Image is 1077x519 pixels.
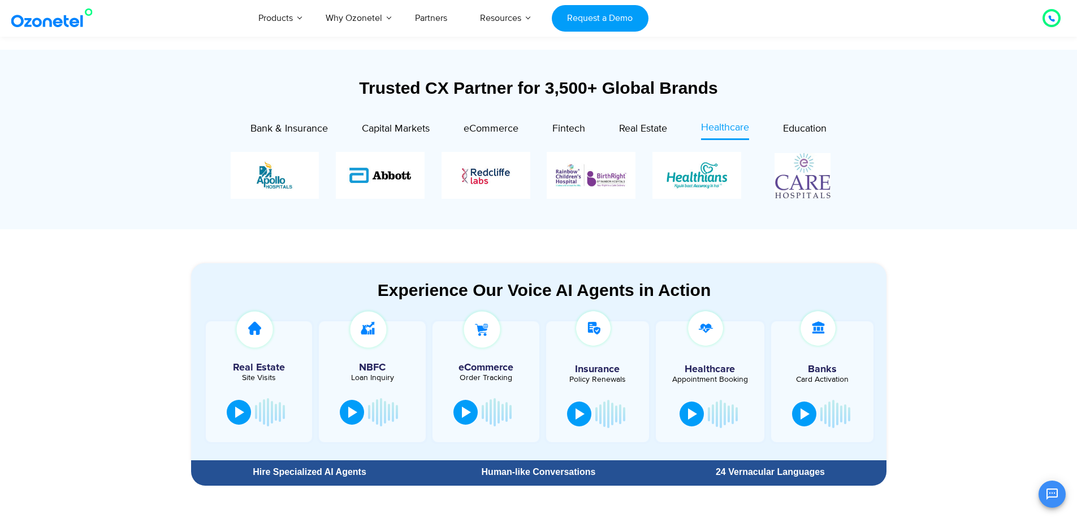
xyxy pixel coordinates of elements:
a: Request a Demo [552,5,648,32]
a: Real Estate [619,120,667,140]
span: Real Estate [619,123,667,135]
span: Education [783,123,827,135]
h5: Insurance [552,364,643,374]
div: Card Activation [777,376,868,383]
div: Appointment Booking [664,376,756,383]
span: Fintech [552,123,585,135]
h5: Banks [777,364,868,374]
span: Capital Markets [362,123,430,135]
span: eCommerce [464,123,518,135]
div: Loan Inquiry [325,374,420,382]
div: Policy Renewals [552,376,643,383]
div: Experience Our Voice AI Agents in Action [202,280,886,300]
a: Healthcare [701,120,749,140]
h5: Healthcare [664,364,756,374]
div: Trusted CX Partner for 3,500+ Global Brands [191,78,886,98]
h5: eCommerce [438,363,534,373]
button: Open chat [1039,481,1066,508]
h5: NBFC [325,363,420,373]
div: Human-like Conversations [428,468,648,477]
a: Capital Markets [362,120,430,140]
a: Fintech [552,120,585,140]
a: Education [783,120,827,140]
div: Image Carousel [231,152,847,199]
span: Healthcare [701,121,749,134]
div: 24 Vernacular Languages [660,468,880,477]
a: Bank & Insurance [250,120,328,140]
div: Site Visits [211,374,307,382]
span: Bank & Insurance [250,123,328,135]
a: eCommerce [464,120,518,140]
div: Order Tracking [438,374,534,382]
h5: Real Estate [211,363,307,373]
div: Hire Specialized AI Agents [197,468,423,477]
